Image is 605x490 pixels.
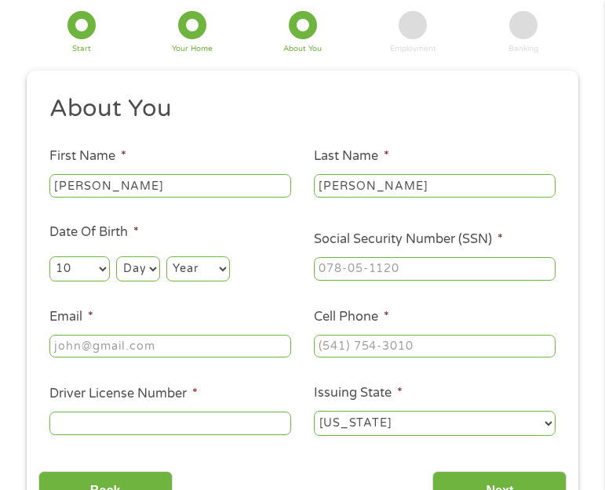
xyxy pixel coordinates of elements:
div: Your Home [172,45,213,53]
input: John [49,174,291,198]
input: 078-05-1120 [314,257,556,281]
h2: About You [49,93,545,125]
label: Email [49,309,93,325]
label: Driver License Number [49,386,198,402]
label: Last Name [314,148,389,165]
div: Employment [390,45,436,53]
label: Issuing State [314,385,403,401]
label: Social Security Number (SSN) [314,231,503,248]
input: (541) 754-3010 [314,335,556,358]
div: Banking [508,45,538,53]
div: About You [283,45,322,53]
label: Cell Phone [314,309,389,325]
input: john@gmail.com [49,335,291,358]
input: Smith [314,174,556,198]
label: Date Of Birth [49,224,139,241]
label: First Name [49,148,126,165]
div: Start [72,45,91,53]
